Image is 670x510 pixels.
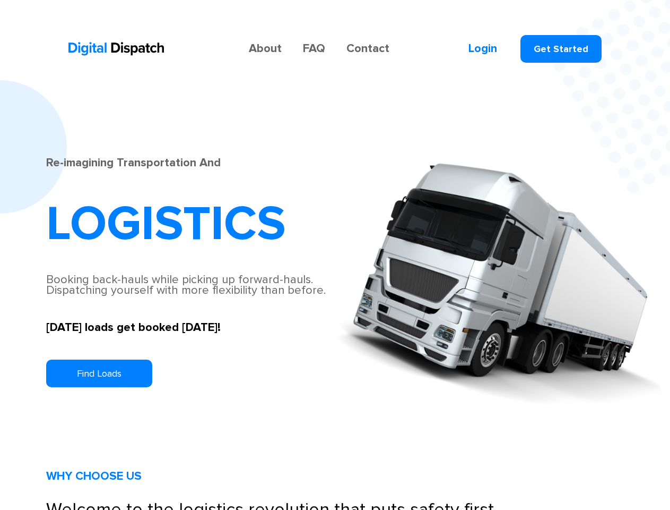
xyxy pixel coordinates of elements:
a: Find Loads [46,360,152,387]
h1: LOGISTICS [46,200,335,248]
a: Get Started [520,35,602,63]
div: Booking back-hauls while picking up forward-hauls. Dispatching yourself with more flexibility tha... [46,275,335,296]
div: Re-imagining Transportation And [46,158,335,168]
a: FAQ [292,44,336,54]
div: Find Loads [77,368,121,379]
a: Login [468,41,497,56]
div: [DATE] loads get booked [DATE]! [46,322,335,333]
a: Contact [336,44,400,54]
a: About [233,44,292,54]
h2: WHY CHOOSE US [46,467,624,486]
